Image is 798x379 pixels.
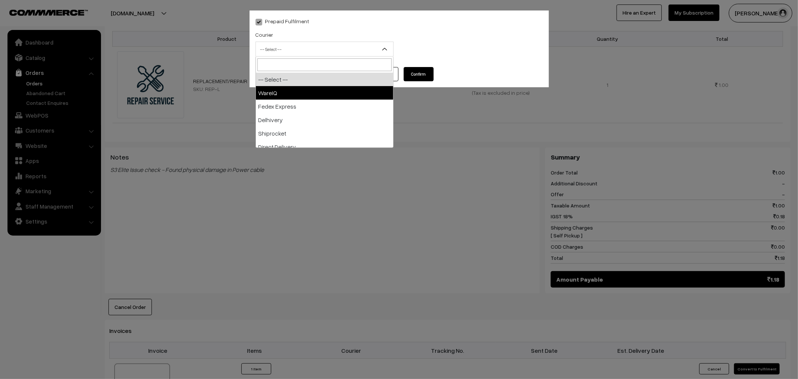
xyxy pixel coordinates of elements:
[256,73,393,86] li: -- Select --
[256,127,393,140] li: Shiprocket
[256,31,273,39] label: Courier
[256,43,393,56] span: -- Select --
[256,113,393,127] li: Delhivery
[256,86,393,100] li: WareIQ
[256,42,394,57] span: -- Select --
[256,17,309,25] label: Prepaid Fulfilment
[404,67,434,81] button: Confirm
[256,100,393,113] li: Fedex Express
[256,140,393,154] li: Direct Delivery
